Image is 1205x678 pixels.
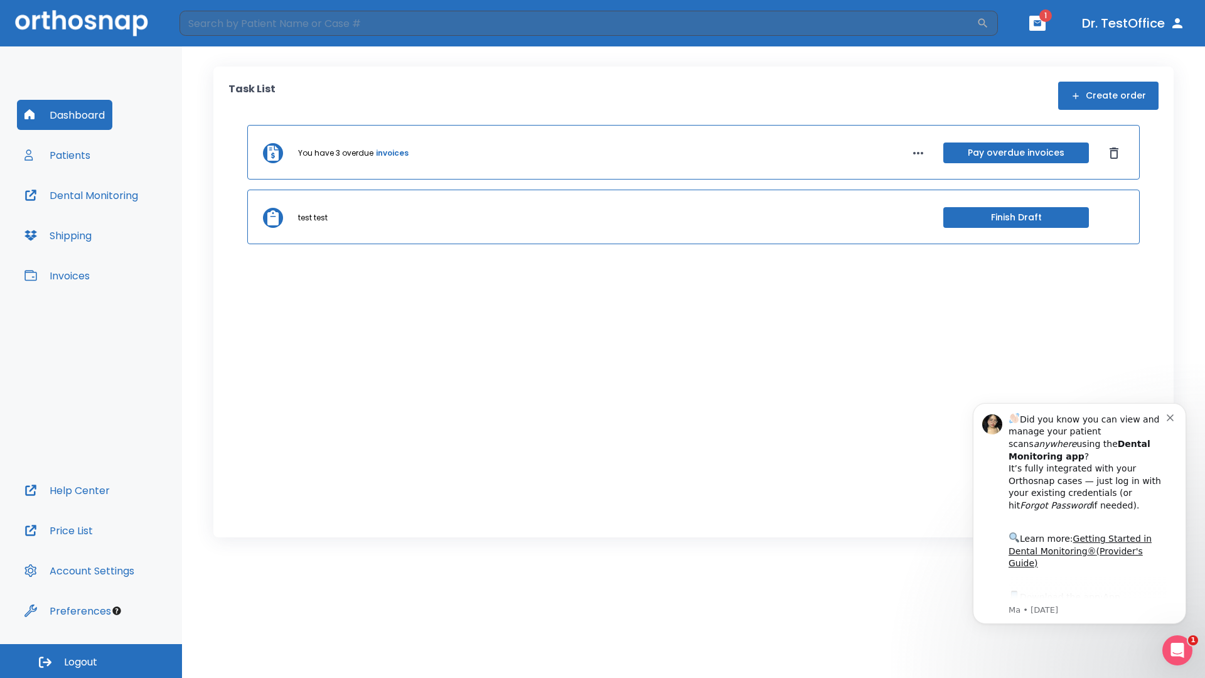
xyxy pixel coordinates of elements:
[17,556,142,586] button: Account Settings
[55,208,166,230] a: App Store
[1162,635,1192,665] iframe: Intercom live chat
[954,384,1205,644] iframe: Intercom notifications message
[17,475,117,505] button: Help Center
[55,205,213,269] div: Download the app: | ​ Let us know if you need help getting started!
[1077,12,1190,35] button: Dr. TestOffice
[64,655,97,669] span: Logout
[111,605,122,616] div: Tooltip anchor
[17,596,119,626] button: Preferences
[17,180,146,210] button: Dental Monitoring
[55,220,213,232] p: Message from Ma, sent 4w ago
[17,220,99,250] button: Shipping
[1104,143,1124,163] button: Dismiss
[15,10,148,36] img: Orthosnap
[298,148,373,159] p: You have 3 overdue
[17,515,100,546] button: Price List
[228,82,276,110] p: Task List
[376,148,409,159] a: invoices
[1039,9,1052,22] span: 1
[298,212,328,223] p: test test
[1188,635,1198,645] span: 1
[943,143,1089,163] button: Pay overdue invoices
[179,11,977,36] input: Search by Patient Name or Case #
[1058,82,1159,110] button: Create order
[17,140,98,170] button: Patients
[943,207,1089,228] button: Finish Draft
[17,100,112,130] button: Dashboard
[17,261,97,291] button: Invoices
[213,27,223,37] button: Dismiss notification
